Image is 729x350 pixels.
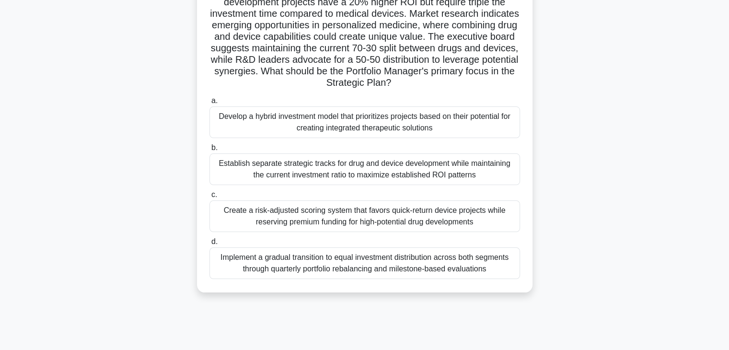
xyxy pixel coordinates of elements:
div: Implement a gradual transition to equal investment distribution across both segments through quar... [209,247,520,279]
span: a. [211,96,218,105]
span: b. [211,143,218,152]
div: Develop a hybrid investment model that prioritizes projects based on their potential for creating... [209,106,520,138]
span: d. [211,237,218,245]
div: Create a risk-adjusted scoring system that favors quick-return device projects while reserving pr... [209,200,520,232]
div: Establish separate strategic tracks for drug and device development while maintaining the current... [209,153,520,185]
span: c. [211,190,217,198]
